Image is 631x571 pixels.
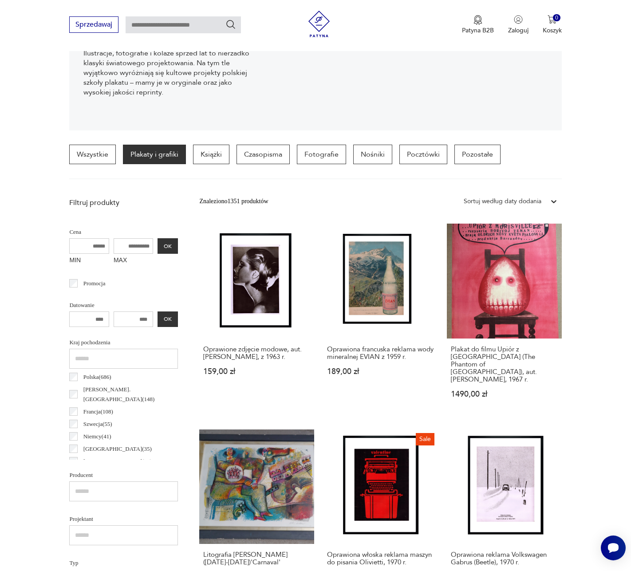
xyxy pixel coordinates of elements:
[451,346,558,383] h3: Plakat do filmu Upiór z [GEOGRAPHIC_DATA] (The Phantom of [GEOGRAPHIC_DATA]), aut. [PERSON_NAME],...
[69,300,178,310] p: Datowanie
[553,14,560,22] div: 0
[514,15,523,24] img: Ikonka użytkownika
[83,407,113,417] p: Francja ( 108 )
[464,197,541,206] div: Sortuj według daty dodania
[69,558,178,568] p: Typ
[199,197,268,206] div: Znaleziono 1351 produktów
[327,346,434,361] h3: Oprawiona francuska reklama wody mineralnej EVIAN z 1959 r.
[543,15,562,35] button: 0Koszyk
[69,338,178,347] p: Kraj pochodzenia
[114,254,154,268] label: MAX
[447,224,562,415] a: Plakat do filmu Upiór z Morisville (The Phantom of Morisville), aut. Franciszek Starowieyski, 196...
[83,48,252,97] p: Ilustracje, fotografie i kolaże sprzed lat to nierzadko klasyki światowego projektowania. Na tym ...
[306,11,332,37] img: Patyna - sklep z meblami i dekoracjami vintage
[199,224,314,415] a: Oprawione zdjęcie modowe, aut. Norman Eales, z 1963 r.Oprawione zdjęcie modowe, aut. [PERSON_NAME...
[69,254,109,268] label: MIN
[83,279,106,288] p: Promocja
[462,15,494,35] a: Ikona medaluPatyna B2B
[237,145,290,164] a: Czasopisma
[158,311,178,327] button: OK
[203,551,310,566] h3: Litografia [PERSON_NAME] ([DATE]-[DATE])'Carnaval'
[454,145,501,164] a: Pozostałe
[158,238,178,254] button: OK
[353,145,392,164] a: Nośniki
[462,15,494,35] button: Patyna B2B
[225,19,236,30] button: Szukaj
[451,390,558,398] p: 1490,00 zł
[473,15,482,25] img: Ikona medalu
[69,227,178,237] p: Cena
[399,145,447,164] a: Pocztówki
[83,444,152,454] p: [GEOGRAPHIC_DATA] ( 35 )
[83,385,178,404] p: [PERSON_NAME]. [GEOGRAPHIC_DATA] ( 148 )
[69,198,178,208] p: Filtruj produkty
[123,145,186,164] a: Plakaty i grafiki
[451,551,558,566] h3: Oprawiona reklama Volkswagen Gabrus (Beetle), 1970 r.
[508,26,528,35] p: Zaloguj
[69,16,118,33] button: Sprzedawaj
[83,372,111,382] p: Polska ( 686 )
[69,145,116,164] a: Wszystkie
[83,432,111,441] p: Niemcy ( 41 )
[543,26,562,35] p: Koszyk
[203,368,310,375] p: 159,00 zł
[327,551,434,566] h3: Oprawiona włoska reklama maszyn do pisania Olivietti, 1970 r.
[327,368,434,375] p: 189,00 zł
[69,514,178,524] p: Projektant
[601,536,626,560] iframe: Smartsupp widget button
[203,346,310,361] h3: Oprawione zdjęcie modowe, aut. [PERSON_NAME], z 1963 r.
[297,145,346,164] a: Fotografie
[83,419,112,429] p: Szwecja ( 55 )
[69,22,118,28] a: Sprzedawaj
[548,15,556,24] img: Ikona koszyka
[508,15,528,35] button: Zaloguj
[323,224,438,415] a: Oprawiona francuska reklama wody mineralnej EVIAN z 1959 r.Oprawiona francuska reklama wody miner...
[462,26,494,35] p: Patyna B2B
[193,145,229,164] a: Książki
[83,457,152,466] p: [GEOGRAPHIC_DATA] ( 27 )
[69,470,178,480] p: Producent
